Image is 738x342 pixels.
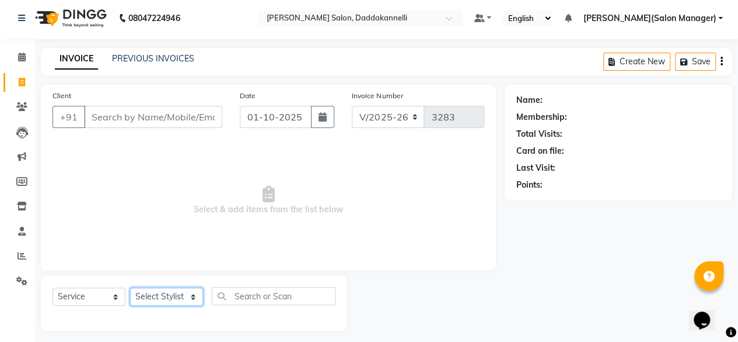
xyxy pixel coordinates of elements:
[516,162,555,174] div: Last Visit:
[53,142,484,259] span: Select & add items from the list below
[53,91,71,101] label: Client
[84,106,222,128] input: Search by Name/Mobile/Email/Code
[516,94,543,106] div: Name:
[689,295,726,330] iframe: chat widget
[352,91,403,101] label: Invoice Number
[240,91,256,101] label: Date
[128,2,180,34] b: 08047224946
[55,49,98,70] a: INVOICE
[516,179,543,191] div: Points:
[603,53,670,71] button: Create New
[516,128,562,140] div: Total Visits:
[675,53,716,71] button: Save
[30,2,110,34] img: logo
[212,287,335,305] input: Search or Scan
[516,145,564,157] div: Card on file:
[112,53,194,64] a: PREVIOUS INVOICES
[583,12,716,25] span: [PERSON_NAME](Salon Manager)
[516,111,567,123] div: Membership:
[53,106,85,128] button: +91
